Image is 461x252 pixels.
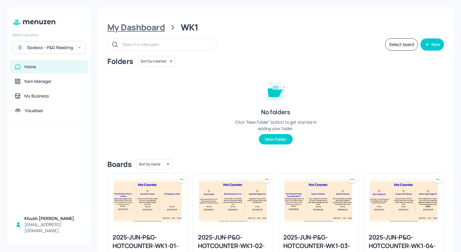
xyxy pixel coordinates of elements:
div: Item Manager [24,78,52,84]
div: S [16,44,23,51]
button: New Folder [259,134,293,144]
div: My Business [24,93,49,99]
div: No folders [261,108,290,116]
div: Khush [PERSON_NAME] [24,215,83,222]
img: 2025-05-27-1748353546721n0bco206di.jpeg [285,180,352,222]
div: Select Location [12,32,85,37]
div: Boards [107,159,131,169]
img: 2025-09-22-1758550825964e9bf80kzbn5.jpeg [114,180,181,222]
img: folder-empty [260,75,291,105]
div: Sodexo - P&G Reading [27,44,73,51]
img: 2025-10-01-1759330108376k6rawsc02pp.jpeg [370,180,437,222]
div: Sort by created [138,55,176,67]
div: WK1 [181,22,198,33]
div: My Dashboard [107,22,165,33]
div: Visualiser [25,108,43,114]
button: New [420,38,444,51]
div: Folders [107,56,133,66]
div: Sort by name [136,158,173,170]
img: 2025-10-01-1759311942414sjdqu4828v9.jpeg [199,180,266,222]
button: Select board [385,38,418,51]
input: Search in Menuzen [122,40,211,49]
div: [EMAIL_ADDRESS][DOMAIN_NAME] [24,222,83,234]
div: Home [24,64,36,70]
div: New [431,42,440,47]
div: Click “New Folder” button to get started in adding your folder. [230,119,321,132]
